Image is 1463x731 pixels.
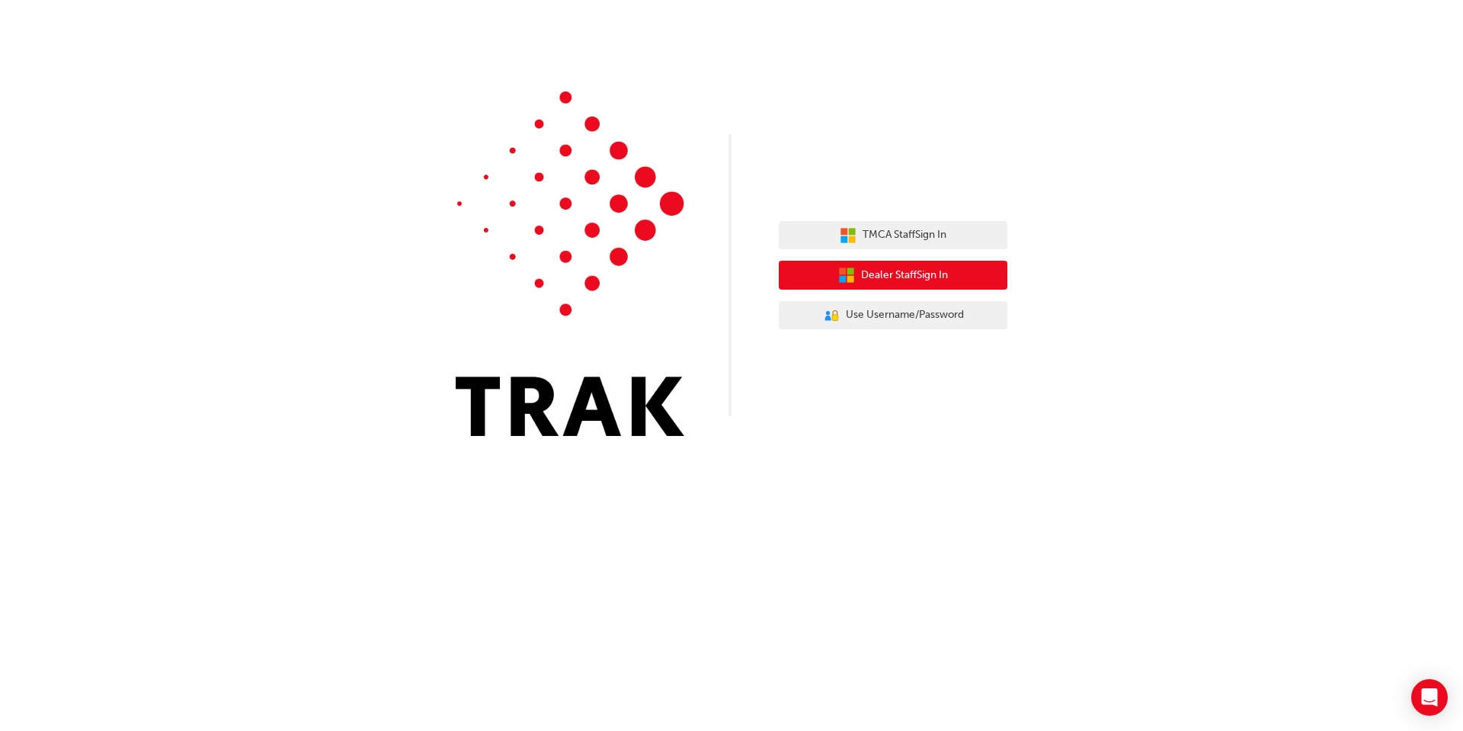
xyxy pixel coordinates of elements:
[779,261,1007,290] button: Dealer StaffSign In
[1411,679,1448,716] div: Open Intercom Messenger
[779,221,1007,250] button: TMCA StaffSign In
[863,226,946,244] span: TMCA Staff Sign In
[861,267,948,284] span: Dealer Staff Sign In
[456,91,684,436] img: Trak
[779,301,1007,330] button: Use Username/Password
[846,306,964,324] span: Use Username/Password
